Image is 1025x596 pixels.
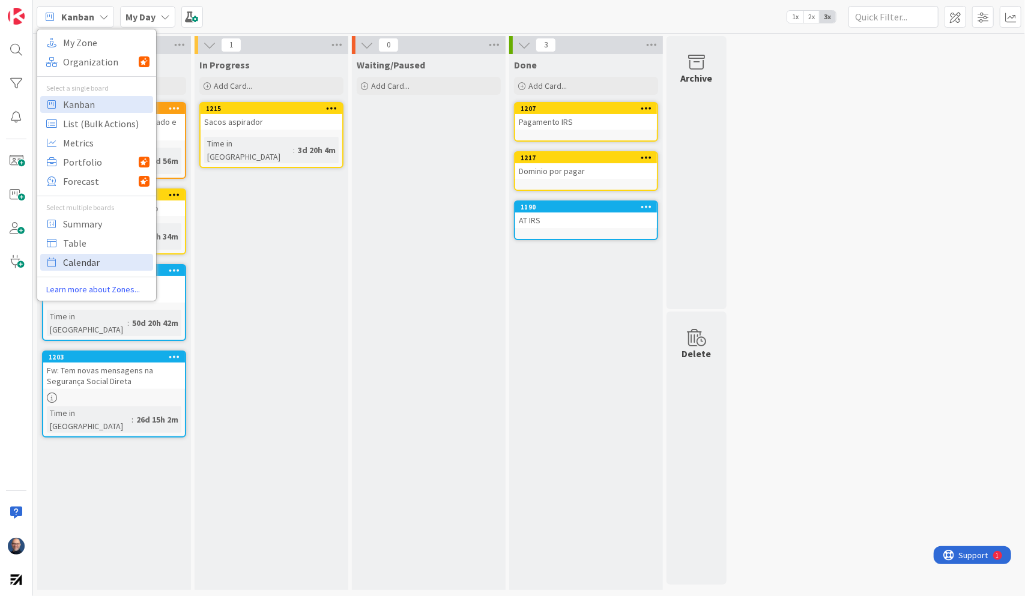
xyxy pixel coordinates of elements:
span: Metrics [63,134,150,152]
a: Kanban [40,96,153,113]
a: Summary [40,215,153,232]
div: 1215Sacos aspirador [201,103,342,130]
div: Time in [GEOGRAPHIC_DATA] [47,406,132,433]
a: Portfolio [40,154,153,170]
span: Portfolio [63,153,139,171]
b: My Day [125,11,156,23]
div: 1190 [515,202,657,212]
div: 50d 20h 42m [129,316,181,330]
div: Sacos aspirador [201,114,342,130]
span: List (Bulk Actions) [63,115,150,133]
span: : [132,413,133,426]
a: 1183Retenção fonte investir - [URL][DOMAIN_NAME]Time in [GEOGRAPHIC_DATA]:50d 20h 42m [42,264,186,341]
div: Select a single board [37,83,156,94]
div: 3d 20h 4m [295,143,339,157]
div: Pagamento IRS [515,114,657,130]
div: 1217 [521,154,657,162]
span: Summary [63,215,150,233]
img: Visit kanbanzone.com [8,8,25,25]
div: 1207 [521,104,657,113]
span: Calendar [63,253,150,271]
span: Kanban [63,95,150,113]
span: My Zone [63,34,150,52]
span: In Progress [199,59,250,71]
div: 1217 [515,152,657,163]
span: Done [514,59,537,71]
span: : [127,316,129,330]
span: 1 [221,38,241,52]
a: 1207Pagamento IRS [514,102,658,142]
div: 26d 15h 2m [133,413,181,426]
span: Waiting/Paused [357,59,425,71]
a: 1190AT IRS [514,200,658,240]
div: Select multiple boards [37,202,156,213]
div: Time in [GEOGRAPHIC_DATA] [47,310,127,336]
a: List (Bulk Actions) [40,115,153,132]
div: 1203 [43,352,185,363]
span: Organization [63,53,139,71]
div: 1 [62,5,65,14]
div: 1215 [201,103,342,114]
span: 3 [536,38,556,52]
div: 1207 [515,103,657,114]
img: Fg [8,538,25,555]
span: 1x [787,11,803,23]
span: 2x [803,11,820,23]
div: 1190AT IRS [515,202,657,228]
span: 0 [378,38,399,52]
a: 1217Dominio por pagar [514,151,658,191]
div: 1207Pagamento IRS [515,103,657,130]
span: Support [25,2,55,16]
span: Kanban [61,10,94,24]
a: Forecast [40,173,153,190]
span: Table [63,234,150,252]
span: Add Card... [214,80,252,91]
div: 1217Dominio por pagar [515,152,657,179]
span: Forecast [63,172,139,190]
div: AT IRS [515,212,657,228]
a: Learn more about Zones... [37,283,156,296]
span: 3x [820,11,836,23]
a: Calendar [40,254,153,271]
div: Archive [681,71,713,85]
a: Metrics [40,134,153,151]
div: Time in [GEOGRAPHIC_DATA] [204,137,293,163]
span: : [293,143,295,157]
a: Table [40,235,153,251]
input: Quick Filter... [848,6,939,28]
div: Delete [682,346,712,361]
div: 1215 [206,104,342,113]
a: 1203Fw: Tem novas mensagens na Segurança Social DiretaTime in [GEOGRAPHIC_DATA]:26d 15h 2m [42,351,186,438]
div: 1190 [521,203,657,211]
div: 1203Fw: Tem novas mensagens na Segurança Social Direta [43,352,185,389]
a: My Zone [40,34,153,51]
a: 1215Sacos aspiradorTime in [GEOGRAPHIC_DATA]:3d 20h 4m [199,102,343,168]
a: Organization [40,53,153,70]
div: 29d 56m [144,154,181,167]
span: Add Card... [371,80,410,91]
img: avatar [8,571,25,588]
div: 1203 [49,353,185,361]
div: Fw: Tem novas mensagens na Segurança Social Direta [43,363,185,389]
span: Add Card... [528,80,567,91]
div: Dominio por pagar [515,163,657,179]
